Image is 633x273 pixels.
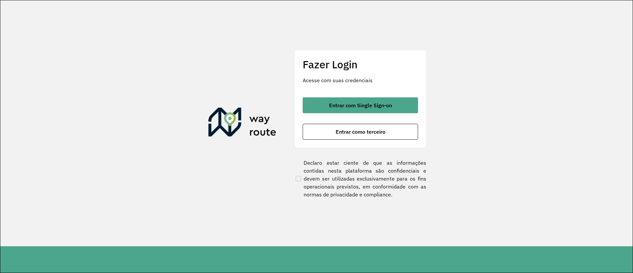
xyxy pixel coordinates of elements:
h2: Fazer Login [303,58,418,71]
button: button [303,97,418,113]
label: Declaro estar ciente de que as informações contidas nesta plataforma são confidenciais e devem se... [294,159,426,198]
span: Entrar com Single Sign-on [329,103,392,108]
span: Entrar como terceiro [336,129,385,134]
img: Roteirizador AmbevTech [208,108,276,139]
button: button [303,124,418,140]
p: Acesse com suas credenciais [303,76,418,84]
